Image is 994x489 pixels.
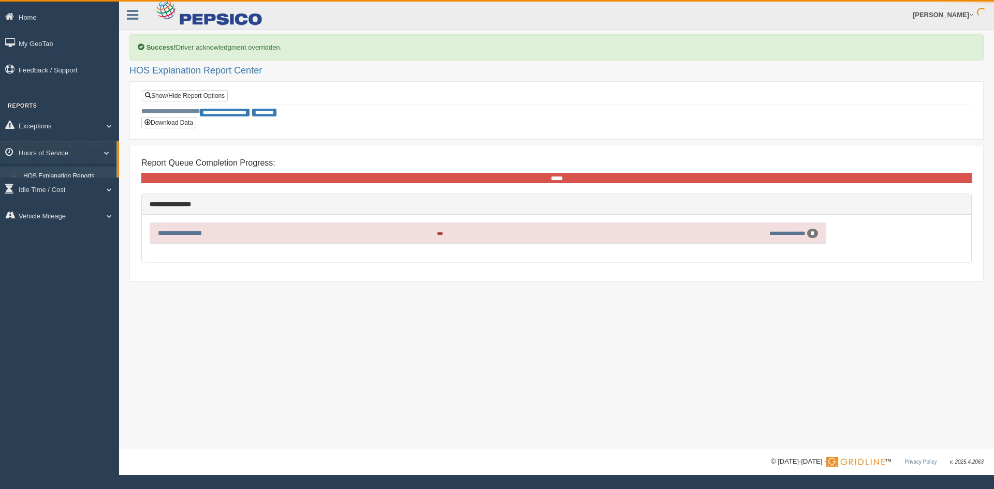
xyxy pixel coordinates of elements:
h2: HOS Explanation Report Center [129,66,984,76]
div: © [DATE]-[DATE] - ™ [771,456,984,467]
div: Driver acknowledgment overridden. [129,34,984,61]
h4: Report Queue Completion Progress: [141,158,972,168]
span: v. 2025.4.2063 [950,459,984,465]
a: HOS Explanation Reports [19,167,116,186]
b: Success! [147,43,176,51]
button: Download Data [141,117,196,128]
a: Privacy Policy [904,459,937,465]
img: Gridline [826,457,885,467]
a: Show/Hide Report Options [142,90,228,101]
